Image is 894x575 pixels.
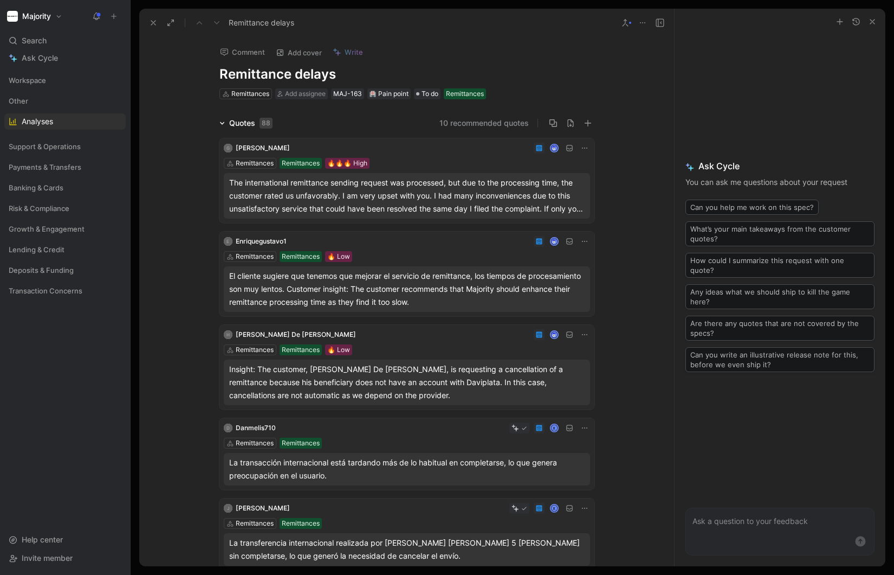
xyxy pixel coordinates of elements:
[229,176,585,215] div: The international remittance sending request was processed, but due to the processing time, the c...
[236,344,274,355] div: Remittances
[4,9,65,24] button: MajorityMajority
[9,75,46,86] span: Workspace
[550,505,558,512] div: X
[4,113,126,130] a: Analyses
[4,262,126,278] div: Deposits & Funding
[4,50,126,66] a: Ask Cycle
[282,251,320,262] div: Remittances
[446,88,484,99] div: Remittances
[285,90,326,98] span: Add assignee
[4,200,126,220] div: Risk & Compliance
[4,221,126,237] div: Growth & Engagement
[439,117,529,130] button: 10 recommended quotes
[4,532,126,548] div: Help center
[345,47,363,57] span: Write
[4,180,126,196] div: Banking & Cards
[333,88,362,99] div: MAJ-163
[224,424,232,432] div: D
[224,330,232,339] div: H
[367,88,411,99] div: 🏥Pain point
[4,221,126,240] div: Growth & Engagement
[685,176,874,189] p: You can ask me questions about your request
[236,237,287,245] span: Enriquegustavo1
[215,117,277,130] div: Quotes88
[327,251,350,262] div: 🔥 Low
[224,504,232,513] div: J
[685,221,874,246] button: What’s your main takeaways from the customer quotes?
[550,425,558,432] div: X
[236,518,274,529] div: Remittances
[328,44,368,60] button: Write
[9,265,74,276] span: Deposits & Funding
[22,11,51,21] h1: Majority
[224,144,232,152] div: G
[236,158,274,169] div: Remittances
[4,262,126,282] div: Deposits & Funding
[685,253,874,278] button: How could I summarize this request with one quote?
[9,182,63,193] span: Banking & Cards
[22,553,73,563] span: Invite member
[327,344,350,355] div: 🔥 Low
[229,536,585,563] div: La transferencia internacional realizada por [PERSON_NAME] [PERSON_NAME] 5 [PERSON_NAME] sin comp...
[219,66,594,83] h1: Remittance delays
[685,200,819,215] button: Can you help me work on this spec?
[4,159,126,178] div: Payments & Transfers
[4,550,126,566] div: Invite member
[685,316,874,341] button: Are there any quotes that are not covered by the specs?
[229,117,273,130] div: Quotes
[229,363,585,402] div: Insight: The customer, [PERSON_NAME] De [PERSON_NAME], is requesting a cancellation of a remittan...
[282,518,320,529] div: Remittances
[370,88,409,99] div: Pain point
[236,438,274,449] div: Remittances
[9,162,81,173] span: Payments & Transfers
[282,344,320,355] div: Remittances
[4,241,126,261] div: Lending & Credit
[414,88,440,99] div: To do
[4,138,126,158] div: Support & Operations
[236,144,290,152] span: [PERSON_NAME]
[9,223,85,234] span: Growth & Engagement
[4,93,126,130] div: OtherAnalyses
[9,203,69,214] span: Risk & Compliance
[236,330,356,338] span: [PERSON_NAME] De [PERSON_NAME]
[4,93,126,109] div: Other
[550,238,558,245] img: avatar
[327,158,367,169] div: 🔥🔥🔥 High
[685,159,874,173] span: Ask Cycle
[4,159,126,175] div: Payments & Transfers
[4,138,126,155] div: Support & Operations
[370,91,376,97] img: 🏥
[215,44,270,60] button: Comment
[7,11,18,22] img: Majority
[282,158,320,169] div: Remittances
[4,283,126,299] div: Transaction Concerns
[4,180,126,199] div: Banking & Cards
[9,141,81,152] span: Support & Operations
[4,200,126,216] div: Risk & Compliance
[22,535,63,544] span: Help center
[236,251,274,262] div: Remittances
[685,284,874,309] button: Any ideas what we should ship to kill the game here?
[271,45,327,60] button: Add cover
[236,504,290,512] span: [PERSON_NAME]
[422,88,438,99] span: To do
[9,285,82,296] span: Transaction Concerns
[229,456,585,482] div: La transacción internacional está tardando más de lo habitual en completarse, lo que genera preoc...
[685,347,874,372] button: Can you write an illustrative release note for this, before we even ship it?
[550,331,558,338] img: avatar
[236,424,276,432] span: Danmelis710
[9,244,64,255] span: Lending & Credit
[224,237,232,246] div: E
[282,438,320,449] div: Remittances
[22,52,58,65] span: Ask Cycle
[4,33,126,49] div: Search
[260,118,273,129] div: 88
[231,88,269,99] div: Remittances
[4,72,126,88] div: Workspace
[22,34,47,47] span: Search
[9,95,28,106] span: Other
[4,283,126,302] div: Transaction Concerns
[4,241,126,258] div: Lending & Credit
[229,16,294,29] span: Remittance delays
[22,116,53,127] span: Analyses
